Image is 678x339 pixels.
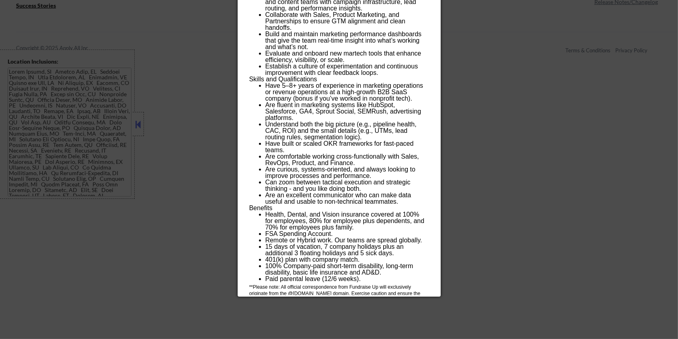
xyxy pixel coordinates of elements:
li: Have built or scaled OKR frameworks for fast-paced teams. [265,141,429,153]
li: Collaborate with Sales, Product Marketing, and Partnerships to ensure GTM alignment and clean han... [265,12,429,31]
li: Evaluate and onboard new martech tools that enhance efficiency, visibility, or scale. [265,50,429,63]
li: Can zoom between tactical execution and strategic thinking - and you like doing both. [265,179,429,192]
li: Build and maintain marketing performance dashboards that give the team real-time insight into wha... [265,31,429,50]
span: Remote or Hybrid work. Our teams are spread globally. [265,237,422,244]
li: Establish a culture of experimentation and continuous improvement with clear feedback loops. [265,63,429,76]
sub: **Please note: All official correspondence from Fundraise Up will exclusively originate from the ... [249,284,421,303]
span: Skills and Qualifications [249,76,317,83]
span: Health, Dental, and Vision insurance covered at 100% for employees, 80% for employee plus depende... [265,211,425,231]
li: Have 5–8+ years of experience in marketing operations or revenue operations at a high-growth B2B ... [265,83,429,102]
span: 15 days of vacation, 7 company holidays plus an additional 3 floating holidays and 5 sick days. [265,243,404,256]
span: 401(k) plan with company match. [265,256,360,263]
li: Are curious, systems-oriented, and always looking to improve processes and performance. [265,166,429,179]
span: 100% Company-paid short-term disability, long-term disability, basic life insurance and AD&D. [265,263,413,276]
li: Are fluent in marketing systems like HubSpot, Salesforce, GA4, Sprout Social, SEMRush, advertisin... [265,102,429,121]
li: Are an excellent communicator who can make data useful and usable to non-technical teammates. [265,192,429,205]
li: Understand both the big picture (e.g., pipeline health, CAC, ROI) and the small details (e.g., UT... [265,121,429,141]
li: Are comfortable working cross-functionally with Sales, RevOps, Product, and Finance. [265,153,429,166]
span: Paid parental leave (12/6 weeks). [265,275,361,282]
span: FSA Spending Account. [265,230,333,237]
span: Benefits [249,205,273,211]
